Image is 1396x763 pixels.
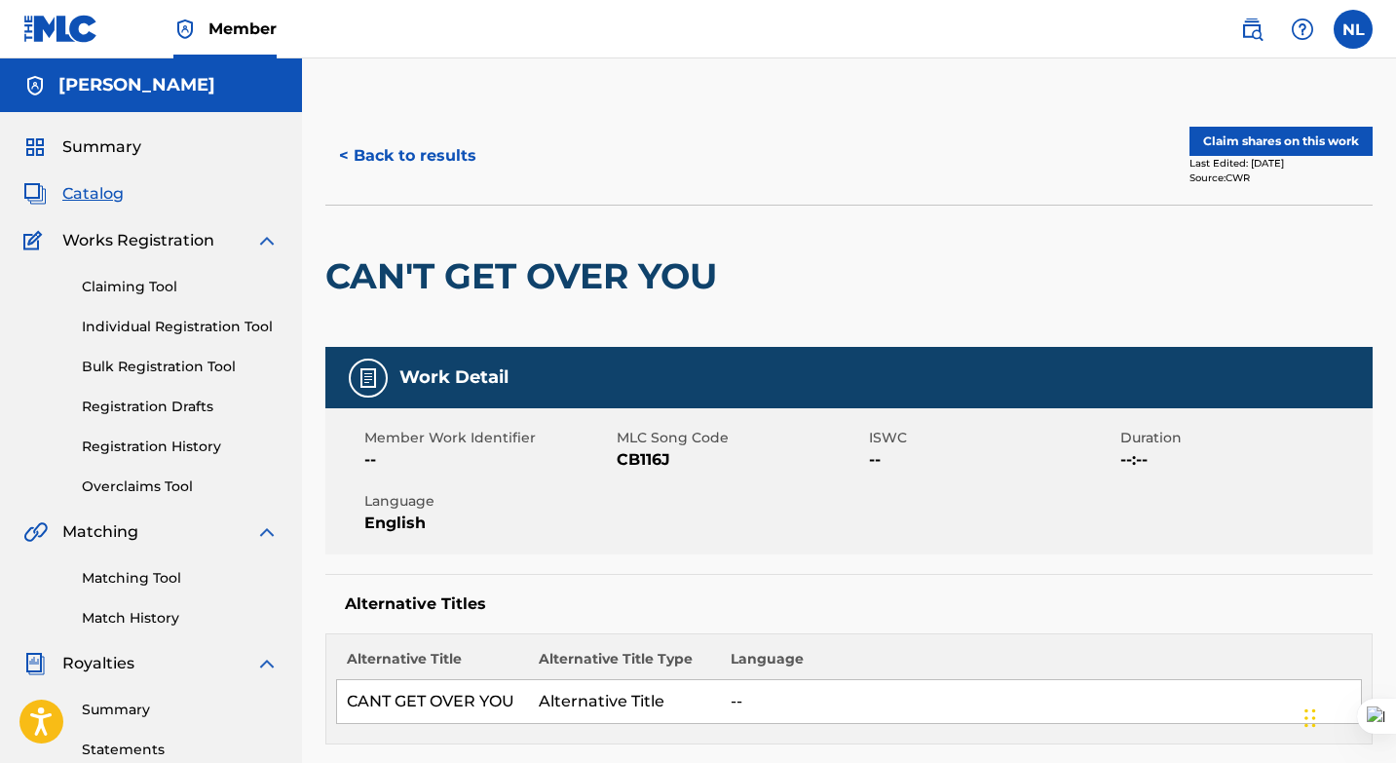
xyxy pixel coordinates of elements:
[1120,448,1368,472] span: --:--
[721,649,1362,680] th: Language
[1304,689,1316,747] div: Drag
[255,652,279,675] img: expand
[82,740,279,760] a: Statements
[23,74,47,97] img: Accounts
[82,608,279,629] a: Match History
[62,520,138,544] span: Matching
[1189,171,1373,185] div: Source: CWR
[869,448,1116,472] span: --
[23,15,98,43] img: MLC Logo
[337,649,529,680] th: Alternative Title
[173,18,197,41] img: Top Rightsholder
[1291,18,1314,41] img: help
[1232,10,1271,49] a: Public Search
[617,428,864,448] span: MLC Song Code
[62,135,141,159] span: Summary
[617,448,864,472] span: CB116J
[62,182,124,206] span: Catalog
[82,357,279,377] a: Bulk Registration Tool
[208,18,277,40] span: Member
[1334,10,1373,49] div: User Menu
[82,568,279,589] a: Matching Tool
[399,366,509,389] h5: Work Detail
[364,512,612,535] span: English
[62,229,214,252] span: Works Registration
[1299,669,1396,763] iframe: Chat Widget
[345,594,1353,614] h5: Alternative Titles
[1189,127,1373,156] button: Claim shares on this work
[364,448,612,472] span: --
[529,649,721,680] th: Alternative Title Type
[337,680,529,724] td: CANT GET OVER YOU
[23,135,47,159] img: Summary
[1240,18,1264,41] img: search
[255,229,279,252] img: expand
[869,428,1116,448] span: ISWC
[62,652,134,675] span: Royalties
[364,428,612,448] span: Member Work Identifier
[1283,10,1322,49] div: Help
[1189,156,1373,171] div: Last Edited: [DATE]
[82,317,279,337] a: Individual Registration Tool
[82,277,279,297] a: Claiming Tool
[82,700,279,720] a: Summary
[721,680,1362,724] td: --
[1341,484,1396,641] iframe: Resource Center
[23,182,47,206] img: Catalog
[23,229,49,252] img: Works Registration
[23,182,124,206] a: CatalogCatalog
[364,491,612,512] span: Language
[82,477,279,497] a: Overclaims Tool
[1120,428,1368,448] span: Duration
[529,680,721,724] td: Alternative Title
[255,520,279,544] img: expand
[357,366,380,390] img: Work Detail
[23,135,141,159] a: SummarySummary
[325,132,490,180] button: < Back to results
[325,254,727,298] h2: CAN'T GET OVER YOU
[23,520,48,544] img: Matching
[58,74,215,96] h5: Nishawn Lee
[82,397,279,417] a: Registration Drafts
[82,437,279,457] a: Registration History
[23,652,47,675] img: Royalties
